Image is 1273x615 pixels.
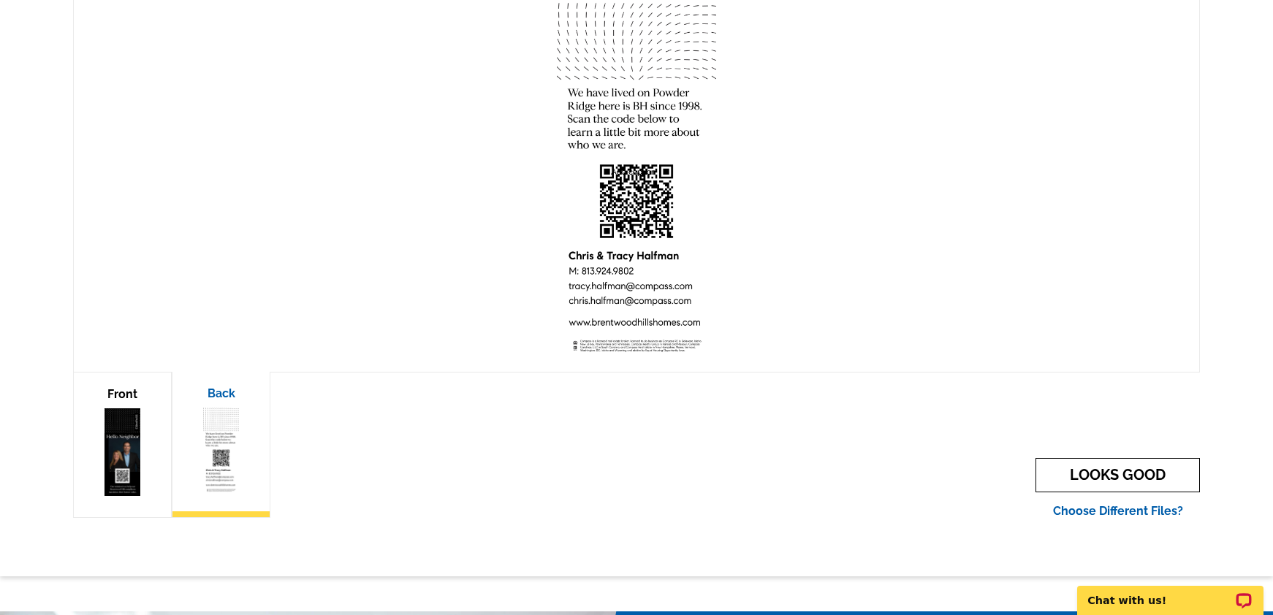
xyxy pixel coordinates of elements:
[1035,458,1200,492] a: LOOKS GOOD
[104,408,140,496] img: small-thumb.jpg
[88,387,156,401] p: Front
[1053,504,1183,518] a: Choose Different Files?
[1068,569,1273,615] iframe: LiveChat chat widget
[187,386,255,400] p: Back
[203,408,239,495] img: small-thumb.jpg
